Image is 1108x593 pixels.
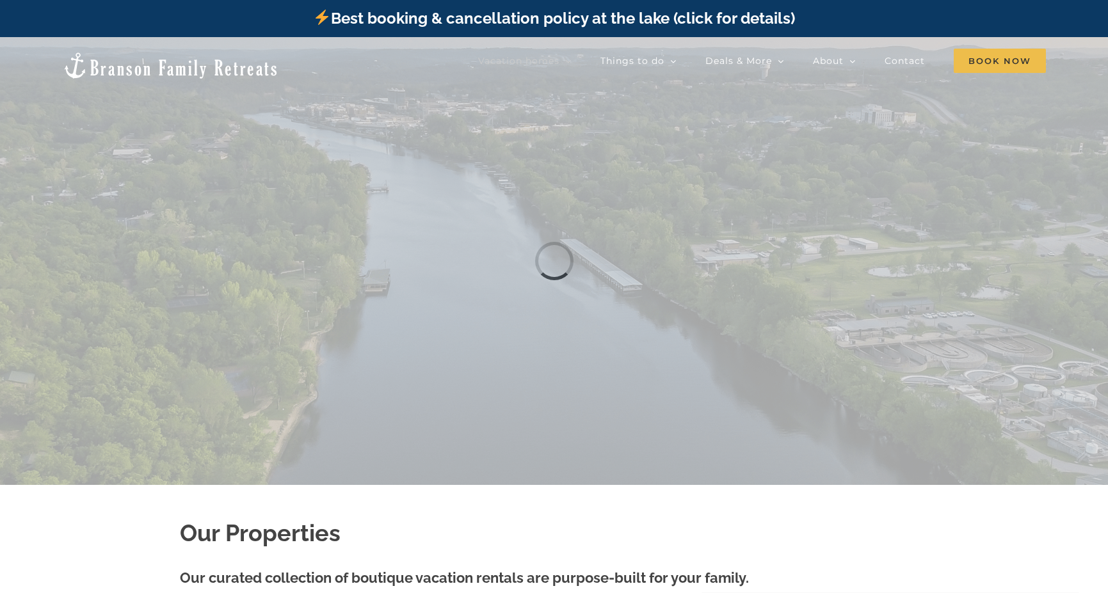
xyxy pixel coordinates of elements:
[885,48,925,74] a: Contact
[813,56,844,65] span: About
[600,56,664,65] span: Things to do
[313,9,794,28] a: Best booking & cancellation policy at the lake (click for details)
[180,569,749,586] strong: Our curated collection of boutique vacation rentals are purpose-built for your family.
[954,49,1046,73] span: Book Now
[600,48,677,74] a: Things to do
[62,51,279,80] img: Branson Family Retreats Logo
[705,56,772,65] span: Deals & More
[705,48,784,74] a: Deals & More
[478,48,572,74] a: Vacation homes
[954,48,1046,74] a: Book Now
[813,48,856,74] a: About
[314,10,330,25] img: ⚡️
[478,48,1046,74] nav: Main Menu
[885,56,925,65] span: Contact
[180,519,341,546] strong: Our Properties
[478,56,559,65] span: Vacation homes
